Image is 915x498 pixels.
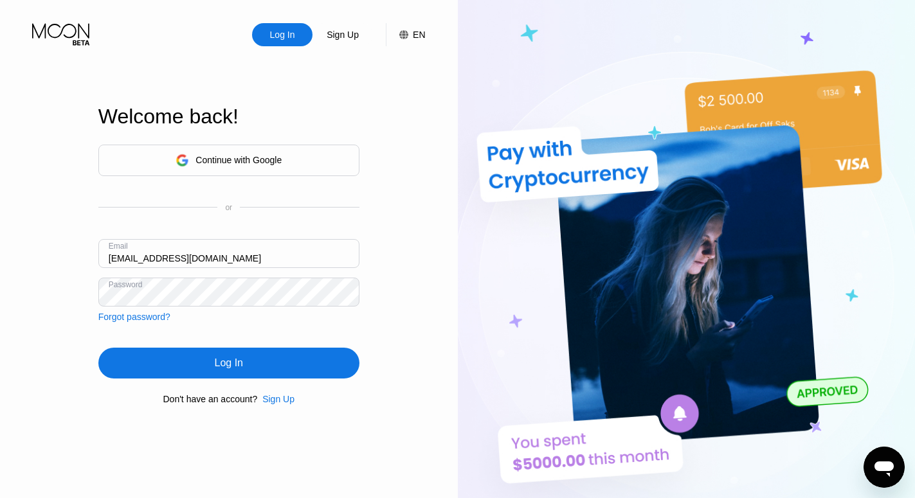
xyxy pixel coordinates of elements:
[386,23,425,46] div: EN
[413,30,425,40] div: EN
[864,447,905,488] iframe: Button to launch messaging window
[325,28,360,41] div: Sign Up
[98,312,170,322] div: Forgot password?
[163,394,258,404] div: Don't have an account?
[257,394,294,404] div: Sign Up
[225,203,232,212] div: or
[98,105,359,129] div: Welcome back!
[262,394,294,404] div: Sign Up
[98,145,359,176] div: Continue with Google
[252,23,313,46] div: Log In
[109,242,128,251] div: Email
[269,28,296,41] div: Log In
[195,155,282,165] div: Continue with Google
[215,357,243,369] div: Log In
[98,348,359,378] div: Log In
[313,23,373,46] div: Sign Up
[109,280,143,289] div: Password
